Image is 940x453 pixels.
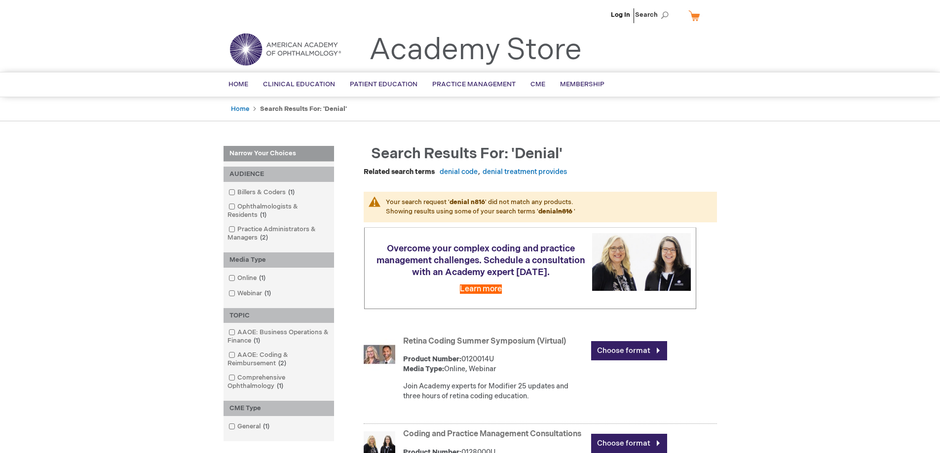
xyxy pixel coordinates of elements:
[224,308,334,323] div: TOPIC
[592,233,691,291] img: Schedule a consultation with an Academy expert today
[226,289,275,298] a: Webinar1
[286,188,297,196] span: 1
[376,244,585,278] span: Overcome your complex coding and practice management challenges. Schedule a consultation with an ...
[403,365,444,373] strong: Media Type:
[226,274,269,283] a: Online1
[530,80,545,88] span: CME
[263,80,335,88] span: Clinical Education
[224,252,334,268] div: Media Type
[403,355,461,363] strong: Product Number:
[226,225,332,243] a: Practice Administrators & Managers2
[226,328,332,346] a: AAOE: Business Operations & Finance1
[260,105,347,113] strong: Search results for: 'denial'
[432,80,516,88] span: Practice Management
[257,274,268,282] span: 1
[483,168,567,176] a: denial treatment provides
[635,5,673,25] span: Search
[261,422,272,430] span: 1
[262,289,273,297] span: 1
[450,198,485,206] strong: denial n816
[558,208,572,215] strike: n816
[591,434,667,453] a: Choose format
[611,11,630,19] a: Log In
[274,382,286,390] span: 1
[364,192,717,222] p: Your search request ' ' did not match any products. Showing results using some of your search ter...
[460,284,502,294] a: Learn more
[350,80,417,88] span: Patient Education
[591,341,667,360] a: Choose format
[258,211,269,219] span: 1
[440,168,478,176] a: denial code
[258,234,270,242] span: 2
[403,337,566,346] a: Retina Coding Summer Symposium (Virtual)
[403,429,581,439] a: Coding and Practice Management Consultations
[226,188,299,197] a: Billers & Coders1
[226,373,332,391] a: Comprehensive Ophthalmology1
[403,354,586,374] div: 0120014U Online, Webinar
[251,337,263,345] span: 1
[224,167,334,182] div: AUDIENCE
[538,208,574,215] strong: denial
[226,422,273,431] a: General1
[403,382,586,401] div: Join Academy experts for Modifier 25 updates and three hours of retina coding education.
[364,167,435,177] dt: Related search terms
[560,80,604,88] span: Membership
[364,339,395,370] img: Retina Coding Summer Symposium (Virtual)
[224,146,334,162] strong: Narrow Your Choices
[226,202,332,220] a: Ophthalmologists & Residents1
[276,359,289,367] span: 2
[224,401,334,416] div: CME Type
[369,33,582,68] a: Academy Store
[226,350,332,368] a: AAOE: Coding & Reimbursement2
[371,145,563,163] span: Search results for: 'denial'
[231,105,249,113] a: Home
[228,80,248,88] span: Home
